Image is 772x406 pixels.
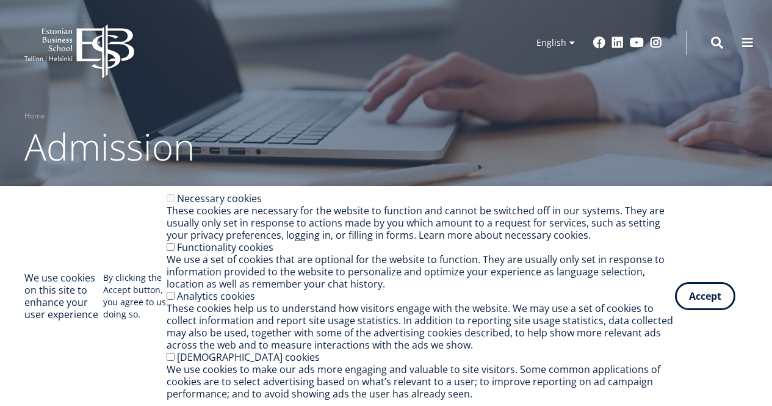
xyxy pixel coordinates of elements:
a: Facebook [593,37,605,49]
a: Linkedin [611,37,624,49]
a: Youtube [630,37,644,49]
div: We use a set of cookies that are optional for the website to function. They are usually only set ... [167,253,675,290]
span: Admission [24,121,195,172]
label: Necessary cookies [177,192,262,205]
a: Home [24,110,45,122]
label: Functionality cookies [177,241,273,254]
button: Accept [675,282,735,310]
label: Analytics cookies [177,289,255,303]
div: These cookies are necessary for the website to function and cannot be switched off in our systems... [167,205,675,241]
div: These cookies help us to understand how visitors engage with the website. We may use a set of coo... [167,302,675,351]
h2: We use cookies on this site to enhance your user experience [24,272,103,321]
label: [DEMOGRAPHIC_DATA] cookies [177,350,320,364]
p: By clicking the Accept button, you agree to us doing so. [103,272,167,321]
a: Instagram [650,37,662,49]
div: We use cookies to make our ads more engaging and valuable to site visitors. Some common applicati... [167,363,675,400]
